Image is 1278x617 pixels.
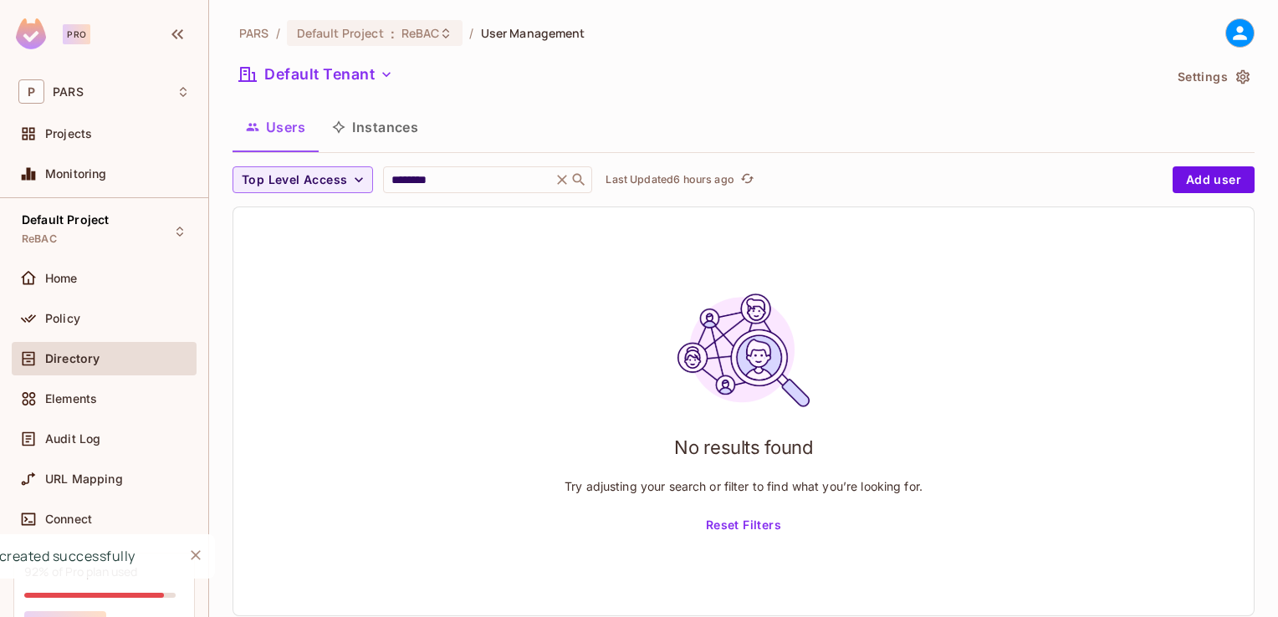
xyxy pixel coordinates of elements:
span: Click to refresh data [734,170,758,190]
span: Directory [45,352,100,365]
span: Monitoring [45,167,107,181]
button: Reset Filters [699,512,788,539]
button: Users [233,106,319,148]
span: Elements [45,392,97,405]
span: User Management [481,25,585,41]
span: Connect [45,512,92,526]
span: Audit Log [45,432,100,446]
span: Home [45,272,78,285]
div: Pro [63,24,90,44]
button: Settings [1171,64,1255,90]
button: refresh [738,170,758,190]
span: ReBAC [401,25,440,41]
span: P [18,79,44,104]
span: refresh [740,171,754,188]
img: SReyMgAAAABJRU5ErkJggg== [16,18,46,49]
button: Top Level Access [233,166,373,193]
span: : [390,27,396,40]
span: Workspace: PARS [53,85,84,99]
li: / [276,25,280,41]
p: Last Updated 6 hours ago [606,173,734,186]
button: Add user [1173,166,1255,193]
button: Default Tenant [233,61,400,88]
span: Projects [45,127,92,140]
span: the active workspace [239,25,269,41]
span: Top Level Access [242,170,347,191]
li: / [469,25,473,41]
span: ReBAC [22,232,57,246]
p: Try adjusting your search or filter to find what you’re looking for. [565,478,923,494]
span: Policy [45,312,80,325]
button: Instances [319,106,432,148]
span: URL Mapping [45,472,123,486]
h1: No results found [674,435,813,460]
span: Default Project [22,213,109,227]
span: Default Project [297,25,384,41]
